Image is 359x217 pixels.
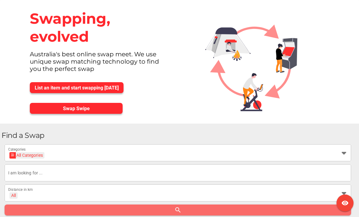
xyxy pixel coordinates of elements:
[11,193,16,198] div: All
[63,106,90,111] span: Swap Swipe
[35,85,119,91] span: List an item and start swapping [DATE]
[25,51,176,77] div: Australia's best online swap meet. We use unique swap matching technology to find you the perfect...
[2,131,354,140] h1: Find a Swap
[11,152,43,159] div: All Categories
[30,103,123,114] button: Swap Swipe
[8,164,347,181] input: I am looking for ...
[30,82,124,93] button: List an item and start swapping [DATE]
[25,5,176,51] div: Swapping, evolved
[341,199,349,207] i: visibility
[174,206,182,214] i: search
